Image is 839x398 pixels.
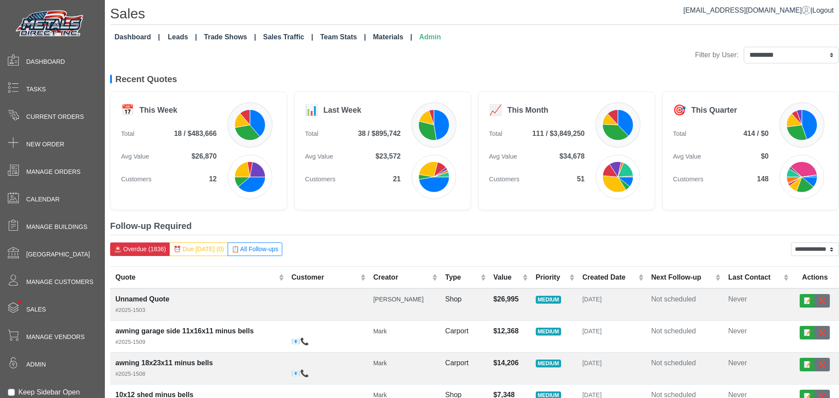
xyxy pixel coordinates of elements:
strong: $14,206 [493,359,519,367]
span: Total [673,129,686,139]
td: Carport [440,321,488,353]
a: Sales Traffic [260,28,317,46]
a: [EMAIL_ADDRESS][DOMAIN_NAME] [683,7,811,14]
span: $23,572 [375,151,401,162]
span: [DATE] [582,360,602,367]
a: 📧 [291,338,300,345]
path: Shed: 23 quotes [797,110,802,125]
span: Avg Value [305,152,333,162]
span: $34,678 [559,151,585,162]
span: Manage Customers [26,277,94,287]
span: [GEOGRAPHIC_DATA] [26,250,90,259]
path: Shed: 2 quotes [429,110,434,125]
span: Total [305,129,318,139]
span: Manage Orders [26,167,80,177]
path: Mark: 1 quotes ($0) [247,162,253,177]
span: Never [728,327,747,335]
span: Never [728,359,747,367]
span: Dashboard [26,57,65,66]
div: This Quarter [691,104,737,116]
path: Geno: 6 quotes ($0) [618,177,630,190]
path: Mark: 37 quotes ($0) [787,169,802,177]
span: New Order [26,140,64,149]
div: Priority [536,272,568,283]
path: Lydia: 18 quotes ($0) [419,177,449,192]
span: Avg Value [673,152,701,162]
span: Total [121,129,134,139]
path: Carport: 117 quotes [787,125,807,140]
path: Shed: 3 quotes [235,114,250,128]
path: Carport: 7 quotes [250,110,265,137]
path: Lydia: 7 quotes ($0) [238,177,265,192]
div: 📅 [121,102,134,118]
path: Erik: 4 quotes ($0) [235,162,250,177]
span: 414 / $0 [743,128,769,139]
div: | [683,5,834,16]
button: ⏰ Due [DATE] (0) [170,242,228,256]
path: Shop: 185 quotes [802,110,817,139]
div: Value [493,272,520,283]
span: [PERSON_NAME] [373,296,423,303]
path: RV Cover: 64 quotes [787,114,802,127]
span: • [8,288,31,316]
a: Leads [164,28,201,46]
strong: $26,995 [493,295,519,303]
button: 📋 All Follow-ups [228,242,282,256]
span: [DATE] [582,296,602,303]
label: Filter by User: [695,50,738,60]
h1: Sales [110,5,839,25]
div: Quote [115,272,277,283]
path: Erik: 47 quotes ($0) [802,177,817,187]
div: 📊 [305,102,318,118]
span: Total [489,129,502,139]
span: Logout [812,7,834,14]
path: RV Cover: 6 quotes [419,111,434,125]
span: $26,870 [191,151,217,162]
td: Carport [440,353,488,384]
path: Carport: 42 quotes [618,110,633,136]
span: MEDIUM [536,328,561,336]
path: RV Cover: 14 quotes [603,114,618,125]
small: #2025-1508 [115,370,145,377]
strong: Unnamed Quote [115,295,170,303]
a: Materials [369,28,416,46]
path: Mark: 14 quotes ($0) [610,162,621,177]
span: Admin [26,360,46,369]
img: Metals Direct Inc Logo [13,8,87,40]
span: Never [728,295,747,303]
div: This Month [507,104,548,116]
div: 📈 [489,102,502,118]
path: Shed: 13 quotes [608,110,618,125]
div: Creator [373,272,430,283]
h5: Follow-up Required [110,221,839,235]
button: 📝 [800,358,815,371]
label: Keep Sidebar Open [18,387,80,398]
path: Geno: 80 quotes ($0) [797,177,814,192]
button: ❌ [815,326,830,339]
path: Frank: 2 quotes ($0) [235,177,250,187]
path: Lydia: 39 quotes ($0) [790,177,802,191]
path: Neil: 1 quotes ($0) [618,176,633,177]
path: Mario: 10 quotes ($0) [788,177,802,186]
span: MEDIUM [536,360,561,367]
span: Mark [373,360,387,367]
path: RV Cover: 2 quotes [240,110,250,125]
span: Mark [373,328,387,335]
path: Jeff: 12 quotes ($0) [789,167,802,177]
path: Customercare: 16 quotes ($0) [603,164,618,177]
span: 148 [757,174,769,184]
a: 📧 [291,370,300,377]
path: Customercare: 27 quotes ($0) [787,177,802,183]
h5: Recent Quotes [110,74,839,84]
a: Team Stats [317,28,370,46]
a: Trade Shows [201,28,260,46]
span: 12 [209,174,217,184]
small: #2025-1509 [115,339,145,345]
span: $0 [761,151,769,162]
span: [DATE] [582,328,602,335]
span: Customers [121,175,152,184]
strong: $12,368 [493,327,519,335]
span: Sales [26,305,46,314]
span: 18 / $483,666 [174,128,217,139]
